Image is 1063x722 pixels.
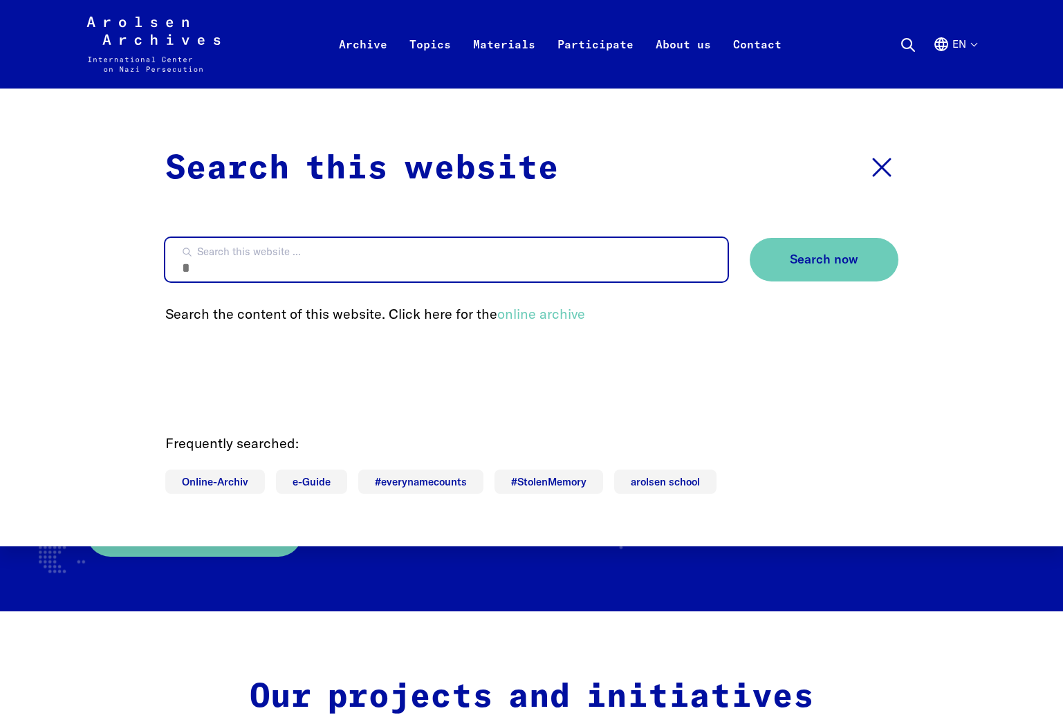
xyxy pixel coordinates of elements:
button: Search now [750,238,898,281]
a: online archive [497,305,585,322]
a: Topics [398,33,462,89]
a: Online-Archiv [165,470,265,494]
button: English, language selection [933,36,977,86]
a: arolsen school [614,470,717,494]
p: Search the content of this website. Click here for the [165,304,898,324]
p: Frequently searched: [165,433,898,454]
h2: Our projects and initiatives [239,678,824,718]
a: #StolenMemory [494,470,603,494]
a: About us [645,33,722,89]
a: #everynamecounts [358,470,483,494]
a: Archive [328,33,398,89]
a: Participate [546,33,645,89]
a: Contact [722,33,793,89]
span: Search now [790,252,858,267]
p: Search this website [165,144,559,194]
nav: Primary [328,17,793,72]
a: Materials [462,33,546,89]
a: e-Guide [276,470,347,494]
